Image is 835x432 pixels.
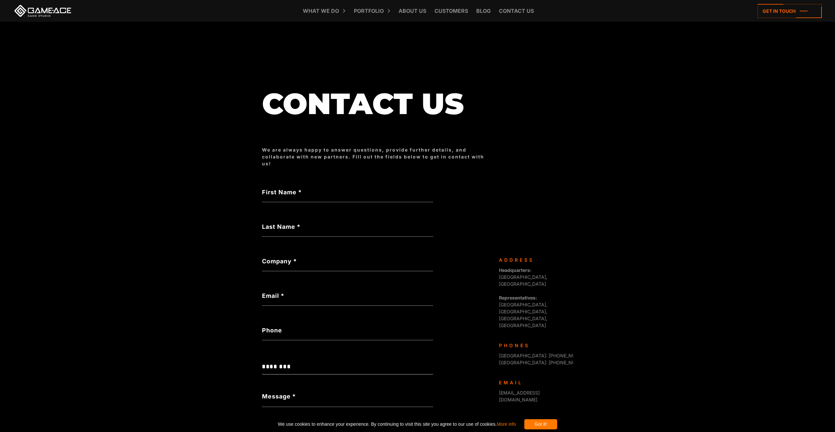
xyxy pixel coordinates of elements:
[499,256,568,263] div: Address
[278,419,516,429] span: We use cookies to enhance your experience. By continuing to visit this site you agree to our use ...
[499,390,540,402] a: [EMAIL_ADDRESS][DOMAIN_NAME]
[524,419,557,429] div: Got it!
[499,267,547,287] span: [GEOGRAPHIC_DATA], [GEOGRAPHIC_DATA]
[499,353,590,358] span: [GEOGRAPHIC_DATA]: [PHONE_NUMBER]
[497,421,516,427] a: More info
[262,291,433,300] label: Email *
[262,257,433,266] label: Company *
[758,4,822,18] a: Get in touch
[499,379,568,386] div: Email
[262,146,492,167] div: We are always happy to answer questions, provide further details, and collaborate with new partne...
[262,222,433,231] label: Last Name *
[262,188,433,197] label: First Name *
[262,326,433,335] label: Phone
[499,360,590,365] span: [GEOGRAPHIC_DATA]: [PHONE_NUMBER]
[499,342,568,349] div: Phones
[262,392,296,401] label: Message *
[262,88,492,120] h1: Contact us
[499,295,547,328] span: [GEOGRAPHIC_DATA], [GEOGRAPHIC_DATA], [GEOGRAPHIC_DATA], [GEOGRAPHIC_DATA]
[499,295,537,300] strong: Representatives:
[499,267,532,273] strong: Headquarters:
